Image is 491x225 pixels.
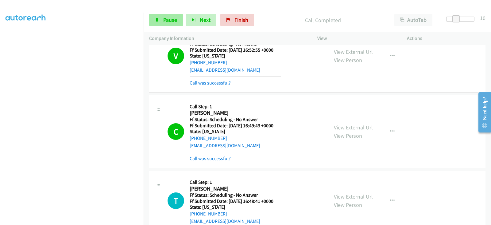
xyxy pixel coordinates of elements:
h5: Ff Submitted Date: [DATE] 16:52:55 +0000 [190,47,281,53]
h5: Ff Submitted Date: [DATE] 16:49:43 +0000 [190,123,281,129]
a: View External Url [334,124,373,131]
h5: State: [US_STATE] [190,53,281,59]
h5: Call Step: 1 [190,179,281,185]
a: Call was successful? [190,80,231,86]
h1: T [168,192,184,209]
h5: Call Step: 1 [190,104,281,110]
a: [PHONE_NUMBER] [190,60,227,65]
h5: Ff Submitted Date: [DATE] 16:48:41 +0000 [190,198,281,204]
a: [EMAIL_ADDRESS][DOMAIN_NAME] [190,143,260,148]
a: View Person [334,132,362,139]
p: Call Completed [262,16,383,24]
p: View [317,35,396,42]
a: View External Url [334,48,373,55]
a: Call was successful? [190,156,231,161]
a: View Person [334,57,362,64]
h2: [PERSON_NAME] [190,109,281,116]
a: View External Url [334,193,373,200]
button: AutoTab [394,14,432,26]
a: [PHONE_NUMBER] [190,135,227,141]
a: [EMAIL_ADDRESS][DOMAIN_NAME] [190,67,260,73]
h1: V [168,48,184,64]
span: Finish [234,16,248,23]
button: Next [186,14,216,26]
h2: [PERSON_NAME] [190,185,281,192]
p: Actions [407,35,485,42]
span: Pause [163,16,177,23]
h5: State: [US_STATE] [190,204,281,210]
span: Next [200,16,211,23]
h5: Ff Status: Scheduling - No Answer [190,192,281,198]
a: Finish [220,14,254,26]
div: 10 [480,14,485,22]
div: The call is yet to be attempted [168,192,184,209]
h5: State: [US_STATE] [190,128,281,135]
a: [PHONE_NUMBER] [190,211,227,217]
p: Company Information [149,35,306,42]
h1: C [168,123,184,140]
h5: Ff Status: Scheduling - No Answer [190,116,281,123]
iframe: Resource Center [473,88,491,137]
a: View Person [334,201,362,208]
a: Pause [149,14,183,26]
a: [EMAIL_ADDRESS][DOMAIN_NAME] [190,218,260,224]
